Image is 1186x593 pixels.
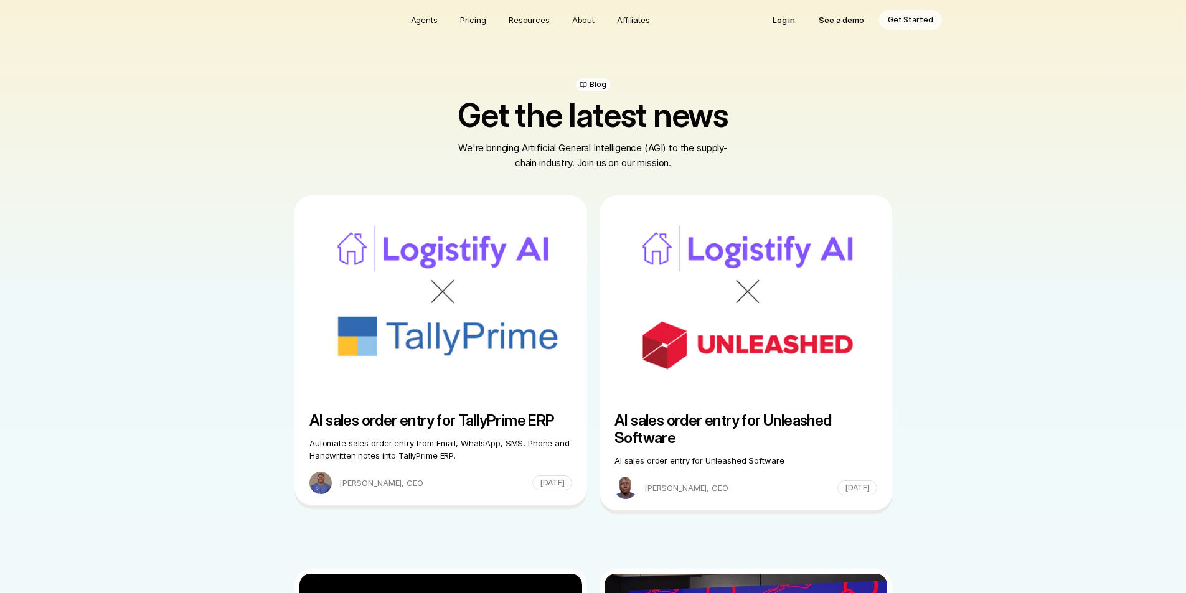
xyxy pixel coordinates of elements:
p: [DATE] [539,477,564,489]
img: logistify-unleashed [605,200,887,399]
img: daniel-emaasit [309,472,332,494]
p: About [572,14,595,26]
a: See a demo [810,10,873,30]
h1: Get the latest news [237,98,949,133]
p: Automate sales order entry from Email, WhatsApp, SMS, Phone and Handwritten notes into TallyPrime... [309,437,572,462]
p: Blog [590,80,606,90]
p: Pricing [460,14,486,26]
a: Resources [501,10,557,30]
h5: AI sales order entry for Unleashed Software [614,412,877,447]
a: Affiliates [609,10,657,30]
a: tallyprime-logistifyAI sales order entry for TallyPrime ERPAutomate sales order entry from Email,... [294,195,587,509]
p: Resources [509,14,550,26]
p: Log in [773,14,795,26]
a: Get Started [879,10,942,30]
a: Pricing [453,10,494,30]
img: tallyprime-logistify [299,200,582,399]
a: Log in [764,10,804,30]
p: AI sales order entry for Unleashed Software [614,454,877,467]
a: logistify-unleashedAI sales order entry for Unleashed SoftwareAI sales order entry for Unleashed ... [600,195,892,514]
p: Get Started [888,14,933,26]
p: Affiliates [617,14,650,26]
p: We're bringing Artificial General Intelligence (AGI) to the supply-chain industry. Join us on our... [456,141,730,170]
a: About [565,10,602,30]
p: [PERSON_NAME], CEO [339,477,527,489]
a: Agents [403,10,445,30]
p: [PERSON_NAME], CEO [644,482,832,494]
p: Agents [411,14,438,26]
p: See a demo [819,14,864,26]
h5: AI sales order entry for TallyPrime ERP [309,412,572,429]
p: [DATE] [844,482,869,494]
